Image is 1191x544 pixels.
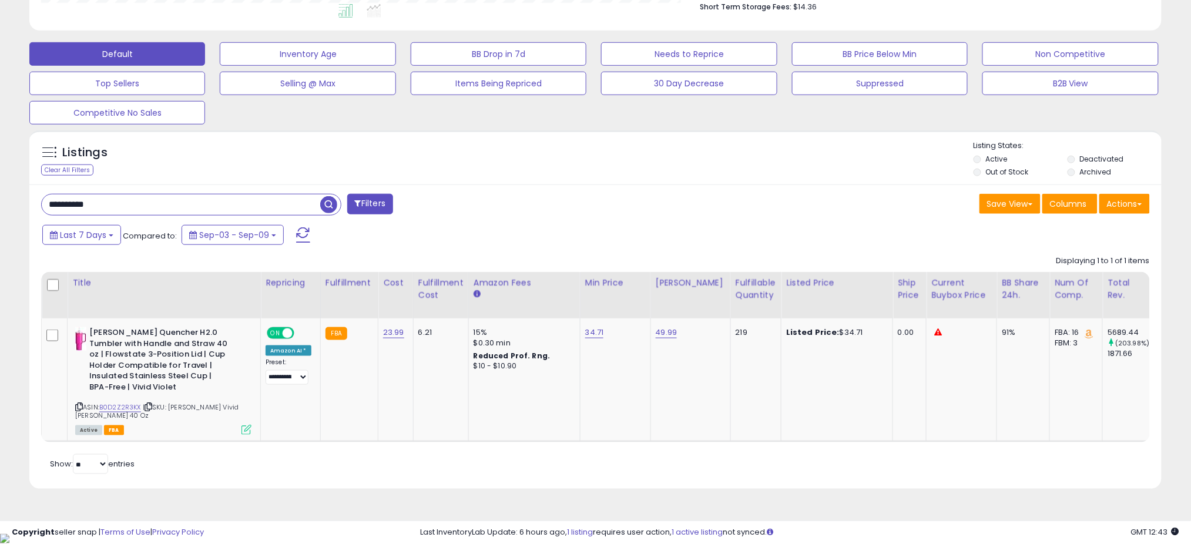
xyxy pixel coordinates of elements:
[75,425,102,435] span: All listings currently available for purchase on Amazon
[1099,194,1150,214] button: Actions
[104,425,124,435] span: FBA
[1079,154,1123,164] label: Deactivated
[986,154,1008,164] label: Active
[898,277,921,301] div: Ship Price
[474,289,481,300] small: Amazon Fees.
[1042,194,1098,214] button: Columns
[1002,327,1041,338] div: 91%
[736,327,772,338] div: 219
[585,327,604,338] a: 34.71
[567,526,593,538] a: 1 listing
[62,145,108,161] h5: Listings
[41,164,93,176] div: Clear All Filters
[220,42,395,66] button: Inventory Age
[75,402,239,420] span: | SKU: [PERSON_NAME] Vivid [PERSON_NAME] 40 Oz
[601,42,777,66] button: Needs to Reprice
[383,277,408,289] div: Cost
[383,327,404,338] a: 23.99
[420,527,1179,538] div: Last InventoryLab Update: 6 hours ago, requires user action, not synced.
[898,327,917,338] div: 0.00
[268,328,283,338] span: ON
[786,327,884,338] div: $34.71
[1115,338,1149,348] small: (203.98%)
[974,140,1162,152] p: Listing States:
[411,42,586,66] button: BB Drop in 7d
[474,351,551,361] b: Reduced Prof. Rng.
[12,526,55,538] strong: Copyright
[1055,327,1093,338] div: FBA: 16
[700,2,791,12] b: Short Term Storage Fees:
[75,327,251,434] div: ASIN:
[12,527,204,538] div: seller snap | |
[792,42,968,66] button: BB Price Below Min
[182,225,284,245] button: Sep-03 - Sep-09
[418,277,464,301] div: Fulfillment Cost
[29,42,205,66] button: Default
[585,277,646,289] div: Min Price
[982,72,1158,95] button: B2B View
[1055,338,1093,348] div: FBM: 3
[123,230,177,241] span: Compared to:
[1108,348,1155,359] div: 1871.66
[474,327,571,338] div: 15%
[50,458,135,469] span: Show: entries
[75,327,86,351] img: 31gxgBmguAL._SL40_.jpg
[152,526,204,538] a: Privacy Policy
[1056,256,1150,267] div: Displaying 1 to 1 of 1 items
[474,277,575,289] div: Amazon Fees
[672,526,723,538] a: 1 active listing
[1050,198,1087,210] span: Columns
[1002,277,1045,301] div: BB Share 24h.
[326,327,347,340] small: FBA
[89,327,232,395] b: [PERSON_NAME] Quencher H2.0 Tumbler with Handle and Straw 40 oz | Flowstate 3-Position Lid | Cup ...
[1055,277,1098,301] div: Num of Comp.
[736,277,776,301] div: Fulfillable Quantity
[656,277,726,289] div: [PERSON_NAME]
[601,72,777,95] button: 30 Day Decrease
[474,361,571,371] div: $10 - $10.90
[42,225,121,245] button: Last 7 Days
[793,1,817,12] span: $14.36
[786,277,888,289] div: Listed Price
[29,101,205,125] button: Competitive No Sales
[29,72,205,95] button: Top Sellers
[293,328,311,338] span: OFF
[786,327,840,338] b: Listed Price:
[99,402,141,412] a: B0D2Z2R3KX
[1108,327,1155,338] div: 5689.44
[418,327,459,338] div: 6.21
[986,167,1029,177] label: Out of Stock
[656,327,677,338] a: 49.99
[792,72,968,95] button: Suppressed
[931,277,992,301] div: Current Buybox Price
[411,72,586,95] button: Items Being Repriced
[326,277,373,289] div: Fulfillment
[199,229,269,241] span: Sep-03 - Sep-09
[1079,167,1111,177] label: Archived
[1131,526,1179,538] span: 2025-09-17 12:43 GMT
[220,72,395,95] button: Selling @ Max
[266,345,311,356] div: Amazon AI *
[982,42,1158,66] button: Non Competitive
[100,526,150,538] a: Terms of Use
[474,338,571,348] div: $0.30 min
[60,229,106,241] span: Last 7 Days
[347,194,393,214] button: Filters
[1108,277,1150,301] div: Total Rev.
[979,194,1041,214] button: Save View
[266,277,316,289] div: Repricing
[266,358,311,385] div: Preset:
[72,277,256,289] div: Title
